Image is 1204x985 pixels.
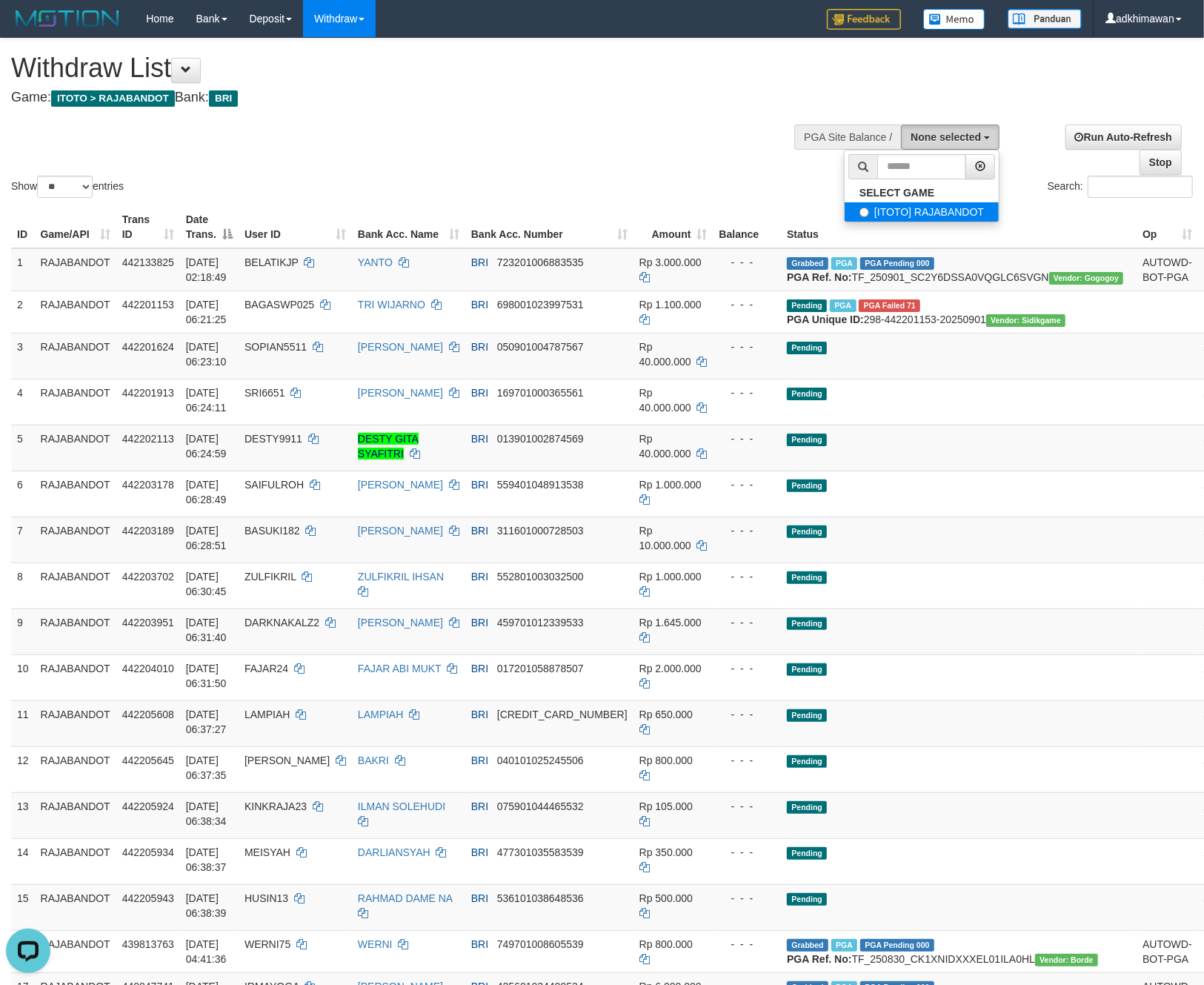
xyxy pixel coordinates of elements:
span: Copy 477301035583539 to clipboard [497,846,584,858]
h4: Game: Bank: [11,90,788,105]
b: PGA Ref. No: [787,271,851,283]
span: HUSIN13 [245,892,288,904]
a: [PERSON_NAME] [358,387,443,399]
span: Pending [787,388,827,400]
span: Pending [787,480,827,492]
span: Copy 343801031358531 to clipboard [497,709,628,720]
span: BRI [471,571,488,583]
span: 442201624 [122,341,174,353]
td: 3 [11,333,35,379]
span: [DATE] 06:31:40 [186,617,227,643]
td: 10 [11,654,35,700]
span: [PERSON_NAME] [245,754,330,766]
td: 6 [11,471,35,517]
div: - - - [719,297,776,312]
a: DARLIANSYAH [358,846,430,858]
td: 12 [11,746,35,792]
label: Show entries [11,176,124,198]
td: RAJABANDOT [35,248,116,291]
span: Rp 1.645.000 [639,617,702,629]
span: 442205934 [122,846,174,858]
span: Rp 40.000.000 [639,341,691,368]
span: Rp 105.000 [639,800,693,812]
span: Pending [787,299,827,312]
th: Game/API: activate to sort column ascending [35,206,116,248]
span: BRI [471,299,488,311]
div: - - - [719,385,776,400]
span: [DATE] 06:21:25 [186,299,227,325]
span: Rp 1.100.000 [639,299,702,311]
span: SAIFULROH [245,479,304,491]
td: 7 [11,517,35,563]
span: [DATE] 06:37:27 [186,709,227,735]
span: Copy 040101025245506 to clipboard [497,754,584,766]
a: TRI WIJARNO [358,299,425,311]
span: BRI [471,892,488,904]
span: Rp 350.000 [639,846,693,858]
span: Copy 013901002874569 to clipboard [497,433,584,445]
td: 298-442201153-20250901 [781,291,1137,333]
input: [ITOTO] RAJABANDOT [859,208,869,217]
span: BRI [471,846,488,858]
a: [PERSON_NAME] [358,341,443,353]
a: [PERSON_NAME] [358,479,443,491]
span: Copy 552801003032500 to clipboard [497,571,584,583]
th: Op: activate to sort column ascending [1137,206,1198,248]
span: Pending [787,525,827,538]
span: SRI6651 [245,387,285,399]
td: 14 [11,838,35,884]
div: - - - [719,799,776,814]
span: BRI [471,709,488,720]
span: KINKRAJA23 [245,800,307,812]
span: Copy 050901004787567 to clipboard [497,341,584,353]
td: 9 [11,608,35,654]
span: MEISYAH [245,846,290,858]
a: LAMPIAH [358,709,403,720]
div: - - - [719,339,776,354]
td: RAJABANDOT [35,654,116,700]
span: ZULFIKRIL [245,571,296,583]
div: PGA Site Balance / [794,125,901,150]
span: 442205645 [122,754,174,766]
span: 442133825 [122,256,174,268]
div: - - - [719,255,776,270]
td: RAJABANDOT [35,333,116,379]
span: Rp 800.000 [639,938,693,950]
td: TF_250901_SC2Y6DSSA0VQGLC6SVGN [781,248,1137,291]
span: Vendor URL: https://checkout1.1velocity.biz [1035,954,1098,966]
a: Run Auto-Refresh [1065,125,1182,150]
label: [ITOTO] RAJABANDOT [845,202,999,222]
div: - - - [719,661,776,676]
span: Rp 40.000.000 [639,387,691,414]
a: ILMAN SOLEHUDI [358,800,445,812]
span: Pending [787,617,827,630]
span: Pending [787,434,827,446]
th: Bank Acc. Number: activate to sort column ascending [465,206,633,248]
span: Rp 800.000 [639,754,693,766]
span: PGA Error [859,299,920,312]
td: TF_250830_CK1XNIDXXXEL01ILA0HL [781,930,1137,972]
div: - - - [719,845,776,860]
b: PGA Ref. No: [787,953,851,965]
span: BRI [471,256,488,268]
a: Stop [1140,150,1182,175]
img: panduan.png [1008,9,1082,29]
span: WERNI75 [245,938,290,950]
span: [DATE] 06:24:11 [186,387,227,414]
td: 2 [11,291,35,333]
span: BRI [471,754,488,766]
div: - - - [719,477,776,492]
span: [DATE] 06:23:10 [186,341,227,368]
a: [PERSON_NAME] [358,525,443,537]
span: DARKNAKALZ2 [245,617,319,629]
td: AUTOWD-BOT-PGA [1137,930,1198,972]
div: - - - [719,615,776,630]
span: Copy 698001023997531 to clipboard [497,299,584,311]
th: Amount: activate to sort column ascending [633,206,714,248]
span: Copy 559401048913538 to clipboard [497,479,584,491]
span: Copy 311601000728503 to clipboard [497,525,584,537]
span: BRI [471,479,488,491]
span: Marked by adkaditya [830,299,856,312]
span: Pending [787,893,827,906]
span: Rp 2.000.000 [639,663,702,674]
